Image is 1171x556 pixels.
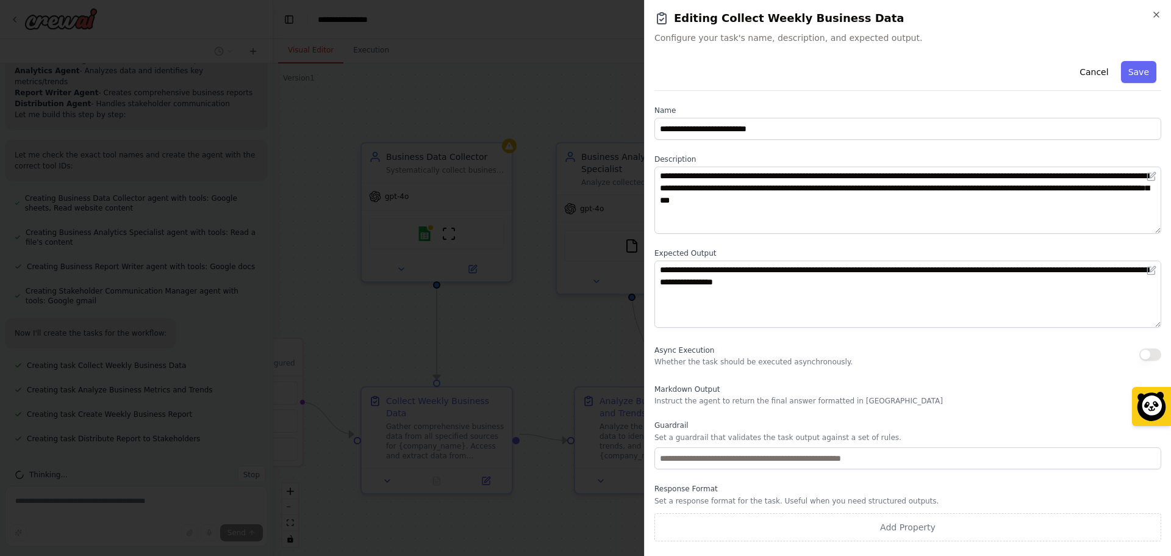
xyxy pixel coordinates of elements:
[654,154,1161,164] label: Description
[1121,61,1156,83] button: Save
[654,32,1161,44] span: Configure your task's name, description, and expected output.
[654,385,720,394] span: Markdown Output
[1072,61,1115,83] button: Cancel
[654,357,853,367] p: Whether the task should be executed asynchronously.
[654,513,1161,541] button: Add Property
[654,496,1161,506] p: Set a response format for the task. Useful when you need structured outputs.
[654,248,1161,258] label: Expected Output
[654,346,714,355] span: Async Execution
[654,106,1161,115] label: Name
[654,421,1161,430] label: Guardrail
[1144,169,1159,184] button: Open in editor
[1144,263,1159,278] button: Open in editor
[654,433,1161,442] p: Set a guardrail that validates the task output against a set of rules.
[654,396,943,406] p: Instruct the agent to return the final answer formatted in [GEOGRAPHIC_DATA]
[654,10,1161,27] h2: Editing Collect Weekly Business Data
[654,484,1161,494] label: Response Format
